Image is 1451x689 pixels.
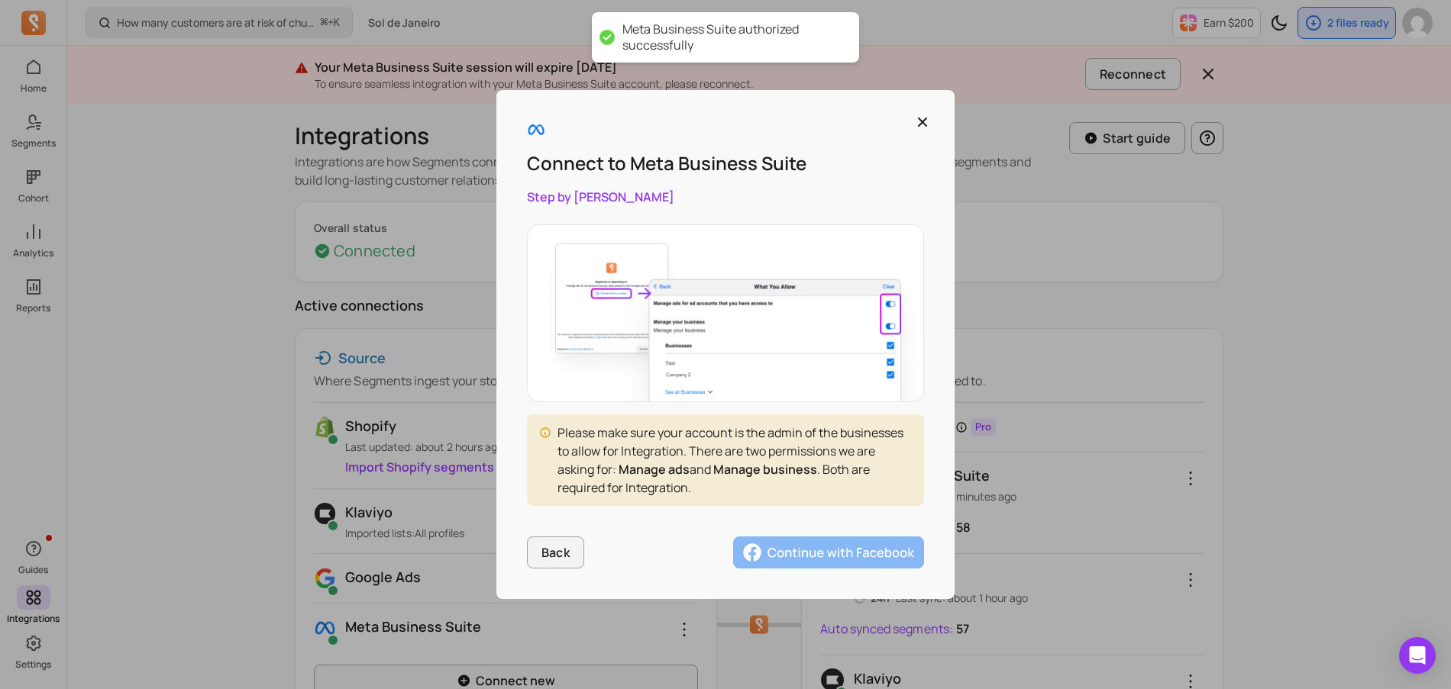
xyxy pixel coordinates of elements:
div: Meta Business Suite authorized successfully [622,21,844,53]
img: meta business suite button [733,536,924,568]
button: Back [527,536,584,568]
a: Step by [PERSON_NAME] [527,188,674,205]
span: Manage ads [619,461,690,478]
span: Manage business [713,461,817,478]
p: Connect to Meta Business Suite [527,151,924,175]
img: facebook [527,121,545,139]
div: Open Intercom Messenger [1399,637,1436,674]
div: Please make sure your account is the admin of the businesses to allow for Integration. There are ... [557,423,912,497]
img: Meta integration [528,225,923,401]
